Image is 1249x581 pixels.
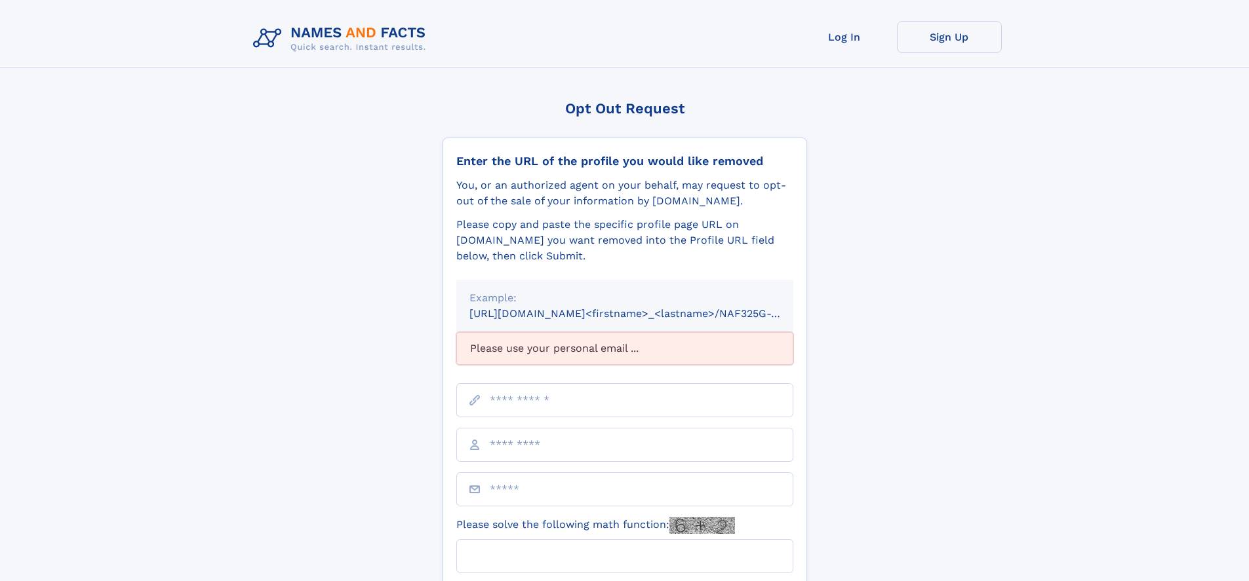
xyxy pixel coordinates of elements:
div: Example: [469,290,780,306]
div: Enter the URL of the profile you would like removed [456,154,793,168]
div: Please copy and paste the specific profile page URL on [DOMAIN_NAME] you want removed into the Pr... [456,217,793,264]
small: [URL][DOMAIN_NAME]<firstname>_<lastname>/NAF325G-xxxxxxxx [469,307,818,320]
div: Please use your personal email ... [456,332,793,365]
a: Log In [792,21,897,53]
div: You, or an authorized agent on your behalf, may request to opt-out of the sale of your informatio... [456,178,793,209]
img: Logo Names and Facts [248,21,437,56]
div: Opt Out Request [443,100,807,117]
a: Sign Up [897,21,1002,53]
label: Please solve the following math function: [456,517,735,534]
